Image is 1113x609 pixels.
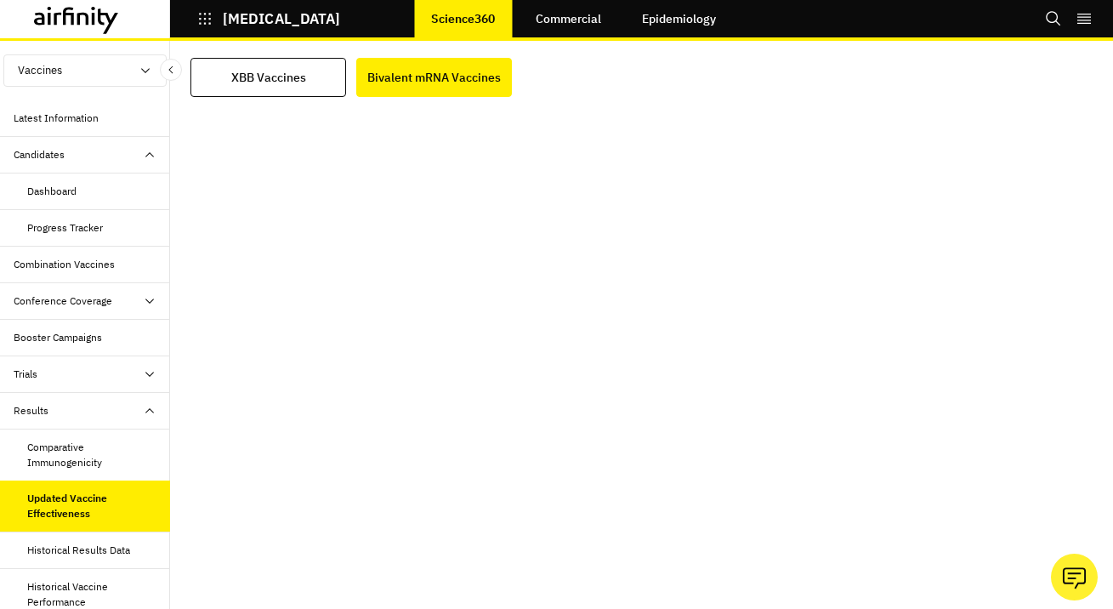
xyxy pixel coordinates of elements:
[3,54,167,87] button: Vaccines
[27,440,156,470] div: Comparative Immunogenicity
[27,491,156,521] div: Updated Vaccine Effectiveness
[14,367,37,382] div: Trials
[14,293,112,309] div: Conference Coverage
[27,543,130,558] div: Historical Results Data
[367,65,501,89] div: Bivalent mRNA Vaccines
[160,59,182,81] button: Close Sidebar
[14,147,65,162] div: Candidates
[27,220,103,236] div: Progress Tracker
[27,184,77,199] div: Dashboard
[223,11,340,26] p: [MEDICAL_DATA]
[1045,4,1062,33] button: Search
[14,111,99,126] div: Latest Information
[14,257,115,272] div: Combination Vaccines
[231,65,306,89] div: XBB Vaccines
[431,12,495,26] p: Science360
[1051,554,1098,600] button: Ask our analysts
[14,403,48,418] div: Results
[197,4,340,33] button: [MEDICAL_DATA]
[14,330,102,345] div: Booster Campaigns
